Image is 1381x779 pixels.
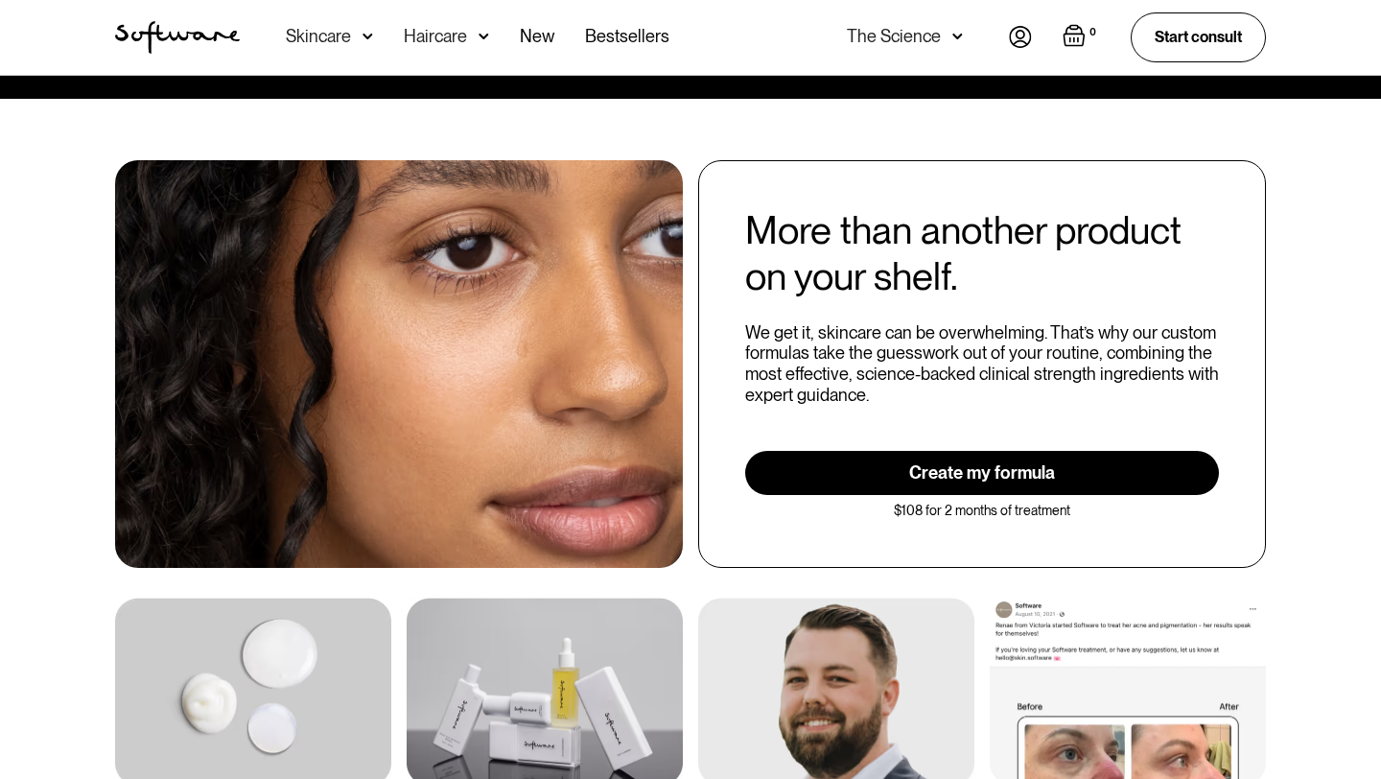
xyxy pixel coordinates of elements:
[115,21,240,54] img: Software Logo
[745,451,1219,495] a: Create my formula
[1063,24,1100,51] a: Open empty cart
[479,27,489,46] img: arrow down
[847,27,941,46] div: The Science
[115,21,240,54] a: home
[404,27,467,46] div: Haircare
[745,207,1195,299] div: More than another product on your shelf.
[745,322,1219,405] div: We get it, skincare can be overwhelming. That’s why our custom formulas take the guesswork out of...
[363,27,373,46] img: arrow down
[745,503,1219,519] div: $108 for 2 months of treatment
[1086,24,1100,41] div: 0
[286,27,351,46] div: Skincare
[952,27,963,46] img: arrow down
[1131,12,1266,61] a: Start consult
